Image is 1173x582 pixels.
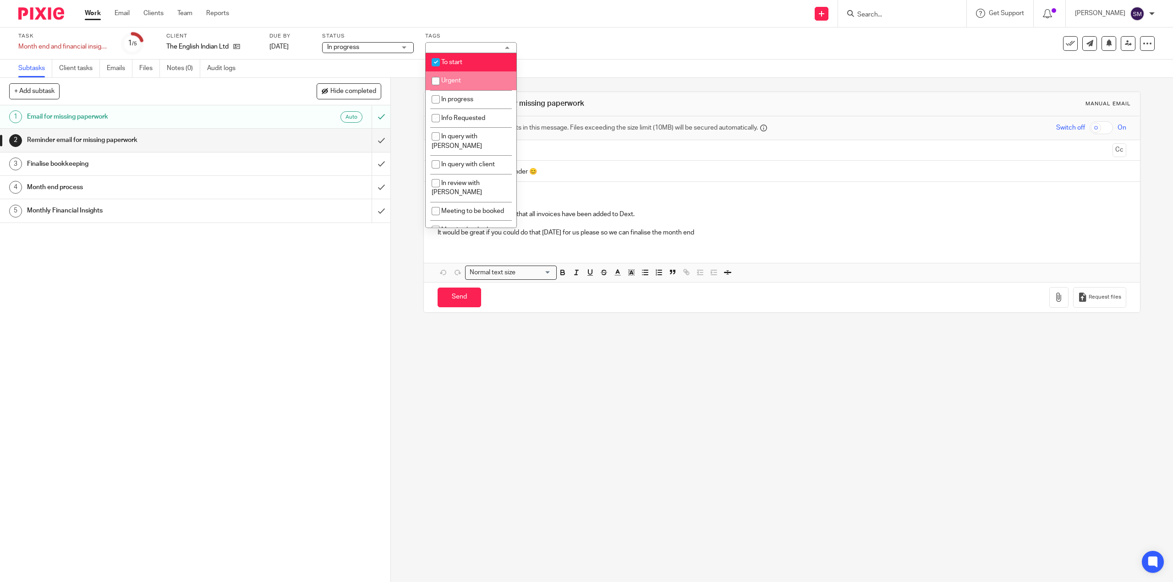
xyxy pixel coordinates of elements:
[441,161,495,168] span: In query with client
[438,288,481,307] input: Send
[27,110,251,124] h1: Email for missing paperwork
[1089,294,1121,301] span: Request files
[327,44,359,50] span: In progress
[441,59,462,65] span: To start
[107,60,132,77] a: Emails
[340,111,362,123] div: Auto
[115,9,130,18] a: Email
[27,157,251,171] h1: Finalise bookkeeping
[989,10,1024,16] span: Get Support
[207,60,242,77] a: Audit logs
[269,44,289,50] span: [DATE]
[317,83,381,99] button: Hide completed
[518,268,551,277] input: Search for option
[330,88,376,95] span: Hide completed
[85,9,101,18] a: Work
[453,99,801,109] h1: Reminder email for missing paperwork
[9,110,22,123] div: 1
[9,181,22,194] div: 4
[166,33,258,40] label: Client
[18,7,64,20] img: Pixie
[441,115,485,121] span: Info Requested
[441,77,461,84] span: Urgent
[18,60,52,77] a: Subtasks
[1073,287,1126,308] button: Request files
[166,42,229,51] p: The English Indian Ltd
[1085,100,1131,108] div: Manual email
[9,205,22,218] div: 5
[438,210,1126,219] p: I have not had confirmation that all invoices have been added to Dext.
[27,204,251,218] h1: Monthly Financial Insights
[441,208,504,214] span: Meeting to be booked
[432,180,482,196] span: In review with [PERSON_NAME]
[322,33,414,40] label: Status
[451,123,758,132] span: Secure the attachments in this message. Files exceeding the size limit (10MB) will be secured aut...
[143,9,164,18] a: Clients
[18,33,110,40] label: Task
[27,133,251,147] h1: Reminder email for missing paperwork
[438,191,1126,200] p: Hi [PERSON_NAME]
[467,268,517,277] span: Normal text size
[9,83,60,99] button: + Add subtask
[132,41,137,46] small: /5
[177,9,192,18] a: Team
[1056,123,1085,132] span: Switch off
[425,33,517,40] label: Tags
[441,96,473,103] span: In progress
[1130,6,1145,21] img: svg%3E
[59,60,100,77] a: Client tasks
[139,60,160,77] a: Files
[465,266,557,280] div: Search for option
[438,228,1126,237] p: It would be great if you could do that [DATE] for us please so we can finalise the month end
[856,11,939,19] input: Search
[1113,143,1126,157] button: Cc
[18,42,110,51] div: Month end and financial insights
[206,9,229,18] a: Reports
[1075,9,1125,18] p: [PERSON_NAME]
[128,38,137,49] div: 1
[441,227,488,233] span: Meeting booked
[269,33,311,40] label: Due by
[27,180,251,194] h1: Month end process
[432,133,482,149] span: In query with [PERSON_NAME]
[9,158,22,170] div: 3
[9,134,22,147] div: 2
[1118,123,1126,132] span: On
[167,60,200,77] a: Notes (0)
